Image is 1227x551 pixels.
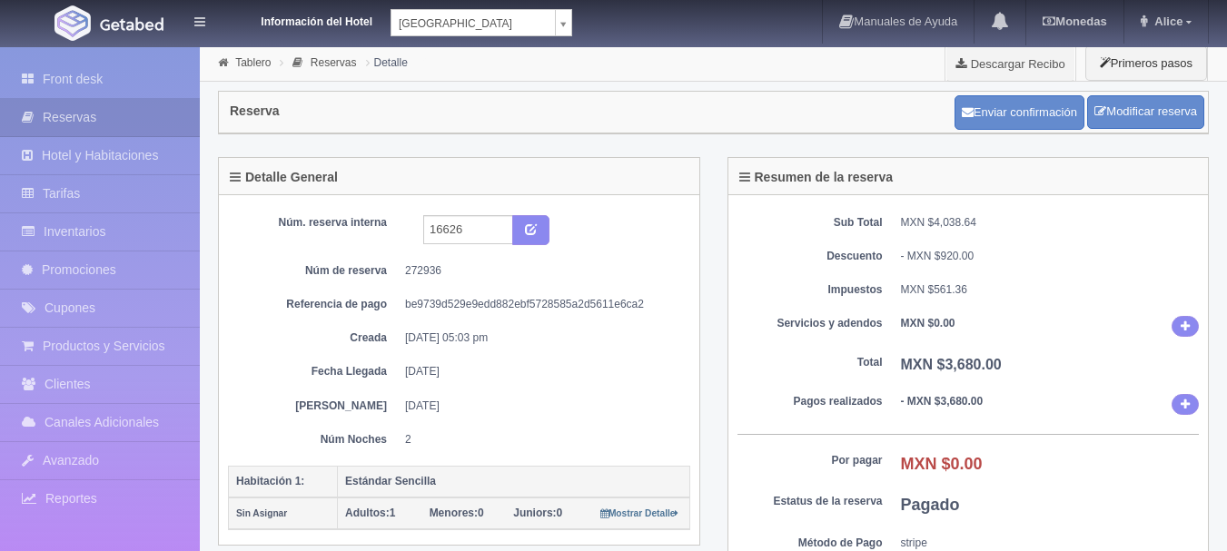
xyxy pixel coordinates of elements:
small: Sin Asignar [236,508,287,518]
strong: Menores: [430,507,478,519]
a: Reservas [311,56,357,69]
img: Getabed [54,5,91,41]
dt: Total [737,355,883,370]
span: 0 [430,507,484,519]
dd: stripe [901,536,1200,551]
dt: Núm de reserva [242,263,387,279]
dt: Estatus de la reserva [737,494,883,509]
a: Descargar Recibo [945,45,1075,82]
b: Monedas [1043,15,1106,28]
b: Pagado [901,496,960,514]
dd: [DATE] 05:03 pm [405,330,677,346]
dd: MXN $4,038.64 [901,215,1200,231]
div: - MXN $920.00 [901,249,1200,264]
strong: Juniors: [513,507,556,519]
dt: Núm. reserva interna [242,215,387,231]
h4: Resumen de la reserva [739,171,894,184]
dd: 2 [405,432,677,448]
dt: Núm Noches [242,432,387,448]
dd: [DATE] [405,398,677,414]
span: [GEOGRAPHIC_DATA] [399,10,548,37]
b: MXN $0.00 [901,455,983,473]
dt: Fecha Llegada [242,364,387,379]
span: 0 [513,507,562,519]
b: MXN $0.00 [901,317,955,330]
dt: Servicios y adendos [737,316,883,331]
dd: MXN $561.36 [901,282,1200,298]
b: Habitación 1: [236,475,304,487]
dt: Pagos realizados [737,394,883,409]
dd: be9739d529e9edd882ebf5728585a2d5611e6ca2 [405,297,677,312]
img: Getabed [100,17,163,31]
dt: Información del Hotel [227,9,372,30]
span: 1 [345,507,395,519]
dt: Creada [242,330,387,346]
button: Primeros pasos [1085,45,1207,81]
dt: Sub Total [737,215,883,231]
span: Alice [1150,15,1182,28]
strong: Adultos: [345,507,390,519]
b: - MXN $3,680.00 [901,395,984,408]
dd: 272936 [405,263,677,279]
th: Estándar Sencilla [338,466,690,497]
a: [GEOGRAPHIC_DATA] [391,9,572,36]
dt: Por pagar [737,453,883,468]
button: Enviar confirmación [955,95,1084,130]
dt: Referencia de pago [242,297,387,312]
dt: Impuestos [737,282,883,298]
h4: Reserva [230,104,280,118]
a: Modificar reserva [1087,95,1204,129]
b: MXN $3,680.00 [901,357,1002,372]
dt: [PERSON_NAME] [242,398,387,414]
dd: [DATE] [405,364,677,379]
small: Mostrar Detalle [600,508,679,518]
dt: Método de Pago [737,536,883,551]
dt: Descuento [737,249,883,264]
a: Mostrar Detalle [600,507,679,519]
a: Tablero [235,56,271,69]
li: Detalle [361,54,412,71]
h4: Detalle General [230,171,338,184]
